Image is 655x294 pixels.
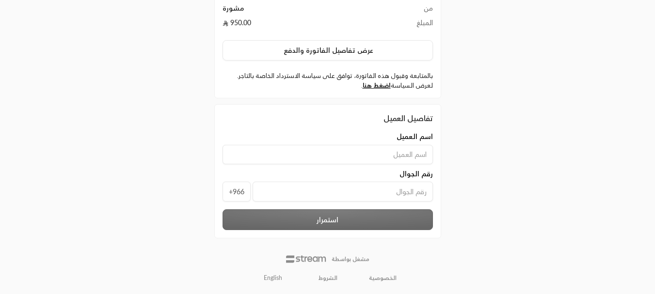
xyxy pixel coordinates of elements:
a: الشروط [319,274,337,282]
span: رقم الجوال [399,169,433,179]
td: مشورة [223,3,342,18]
td: المبلغ [342,18,433,32]
label: بالمتابعة وقبول هذه الفاتورة، توافق على سياسة الاسترداد الخاصة بالتاجر. لعرض السياسة . [223,71,433,90]
input: اسم العميل [223,145,433,164]
button: عرض تفاصيل الفاتورة والدفع [223,40,433,61]
p: مشغل بواسطة [332,255,369,263]
input: رقم الجوال [253,182,433,201]
a: الخصوصية [369,274,397,282]
a: English [258,270,288,286]
a: اضغط هنا [363,81,391,89]
span: +966 [223,182,251,201]
span: اسم العميل [397,132,433,141]
td: 950.00 [223,18,342,32]
div: تفاصيل العميل [223,112,433,124]
td: من [342,3,433,18]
